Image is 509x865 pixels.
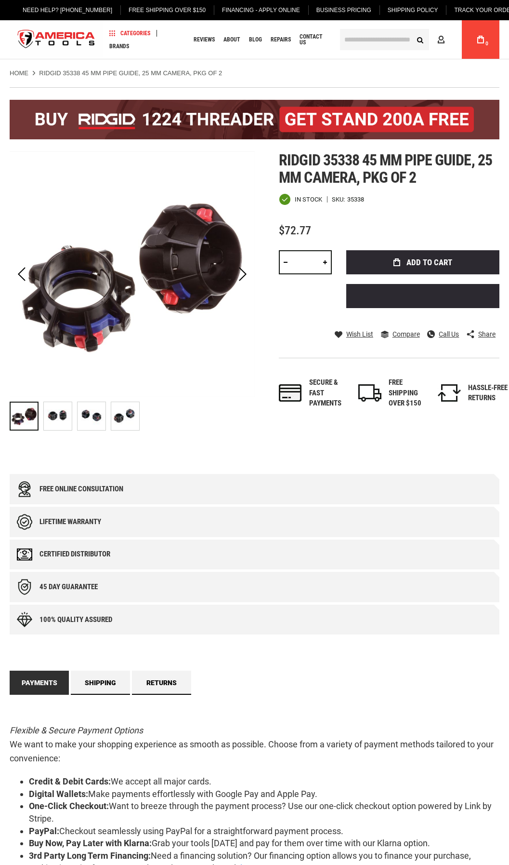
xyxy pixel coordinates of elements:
[29,775,499,788] li: We accept all major cards.
[194,37,215,42] span: Reviews
[29,851,151,861] strong: 3rd Party Long Term Financing:
[10,100,499,139] img: BOGO: Buy the RIDGID® 1224 Threader (26092), get the 92467 200A Stand FREE!
[346,331,373,338] span: Wish List
[406,258,452,267] span: Add to Cart
[29,788,499,800] li: Make payments effortlessly with Google Pay and Apple Pay.
[295,33,333,46] a: Contact Us
[279,384,302,402] img: payments
[10,724,499,765] p: We want to make your shopping experience as smooth as possible. Choose from a variety of payment ...
[389,378,428,408] div: FREE SHIPPING OVER $150
[245,33,266,46] a: Blog
[111,397,140,435] div: RIDGID 35338 45 MM PIPE GUIDE, 25 MM CAMERA, PKG OF 2
[71,671,130,695] a: Shipping
[10,151,255,397] img: RIDGID 35338 45 MM PIPE GUIDE, 25 MM CAMERA, PKG OF 2
[392,331,420,338] span: Compare
[29,800,499,824] li: Want to breeze through the payment process? Use our one-click checkout option powered by Link by ...
[105,40,133,53] a: Brands
[439,331,459,338] span: Call Us
[295,196,322,203] span: In stock
[485,41,488,46] span: 0
[29,801,109,811] strong: One-Click Checkout:
[335,330,373,338] a: Wish List
[39,69,222,77] strong: RIDGID 35338 45 MM PIPE GUIDE, 25 MM CAMERA, PKG OF 2
[10,725,143,735] em: Flexible & Secure Payment Options
[29,837,499,850] li: Grab your tools [DATE] and pay for them over time with our Klarna option.
[39,583,98,591] div: 45 day Guarantee
[478,331,496,338] span: Share
[39,550,110,558] div: Certified Distributor
[468,383,508,404] div: HASSLE-FREE RETURNS
[29,789,88,799] strong: Digital Wallets:
[39,616,112,624] div: 100% quality assured
[309,378,349,408] div: Secure & fast payments
[39,485,123,493] div: Free online consultation
[10,151,34,397] div: Previous
[471,20,490,59] a: 0
[279,193,322,205] div: Availability
[78,402,105,430] img: RIDGID 35338 45 MM PIPE GUIDE, 25 MM CAMERA, PKG OF 2
[105,27,155,40] a: Categories
[346,250,499,274] button: Add to Cart
[77,397,111,435] div: RIDGID 35338 45 MM PIPE GUIDE, 25 MM CAMERA, PKG OF 2
[10,22,103,58] img: America Tools
[381,330,420,338] a: Compare
[223,37,240,42] span: About
[44,402,72,430] img: RIDGID 35338 45 MM PIPE GUIDE, 25 MM CAMERA, PKG OF 2
[109,30,150,37] span: Categories
[411,30,429,49] button: Search
[109,43,129,49] span: Brands
[29,776,111,786] strong: Credit & Debit Cards:
[111,402,139,430] img: RIDGID 35338 45 MM PIPE GUIDE, 25 MM CAMERA, PKG OF 2
[132,671,191,695] a: Returns
[332,196,347,203] strong: SKU
[279,224,311,237] span: $72.77
[249,37,262,42] span: Blog
[279,151,492,187] span: Ridgid 35338 45 mm pipe guide, 25 mm camera, pkg of 2
[438,384,461,402] img: returns
[219,33,245,46] a: About
[358,384,381,402] img: shipping
[10,671,69,695] a: Payments
[189,33,219,46] a: Reviews
[347,196,364,203] div: 35338
[427,330,459,338] a: Call Us
[10,69,28,78] a: Home
[43,397,77,435] div: RIDGID 35338 45 MM PIPE GUIDE, 25 MM CAMERA, PKG OF 2
[266,33,295,46] a: Repairs
[10,22,103,58] a: store logo
[29,838,152,848] strong: Buy Now, Pay Later with Klarna:
[29,826,59,836] strong: PayPal:
[10,397,43,435] div: RIDGID 35338 45 MM PIPE GUIDE, 25 MM CAMERA, PKG OF 2
[231,151,255,397] div: Next
[388,7,438,14] span: Shipping Policy
[300,34,328,45] span: Contact Us
[271,37,291,42] span: Repairs
[29,825,499,838] li: Checkout seamlessly using PayPal for a straightforward payment process.
[39,518,101,526] div: Lifetime warranty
